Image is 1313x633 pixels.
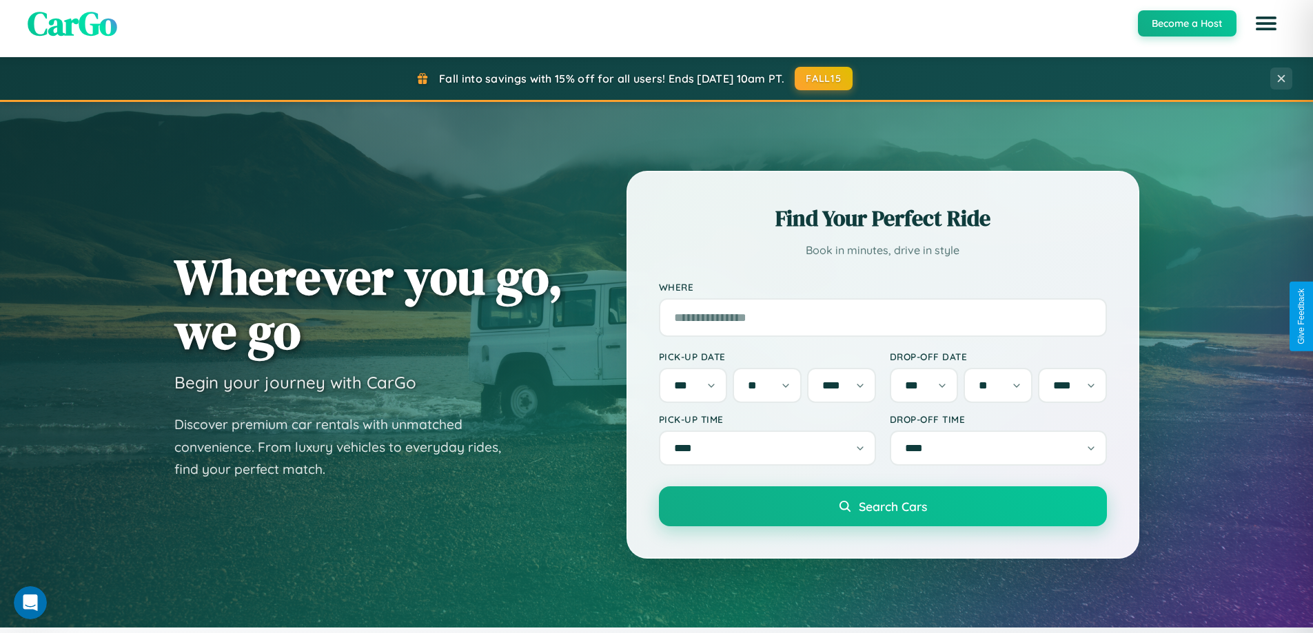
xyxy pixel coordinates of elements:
button: Open menu [1247,4,1285,43]
span: Search Cars [859,499,927,514]
button: Search Cars [659,486,1107,526]
span: CarGo [28,1,117,46]
h3: Begin your journey with CarGo [174,372,416,393]
label: Pick-up Time [659,413,876,425]
p: Book in minutes, drive in style [659,240,1107,260]
label: Pick-up Date [659,351,876,362]
h2: Find Your Perfect Ride [659,203,1107,234]
h1: Wherever you go, we go [174,249,563,358]
iframe: Intercom live chat [14,586,47,619]
span: Fall into savings with 15% off for all users! Ends [DATE] 10am PT. [439,72,784,85]
button: Become a Host [1138,10,1236,37]
button: FALL15 [795,67,853,90]
label: Drop-off Date [890,351,1107,362]
label: Where [659,281,1107,293]
p: Discover premium car rentals with unmatched convenience. From luxury vehicles to everyday rides, ... [174,413,519,481]
label: Drop-off Time [890,413,1107,425]
div: Give Feedback [1296,289,1306,344]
